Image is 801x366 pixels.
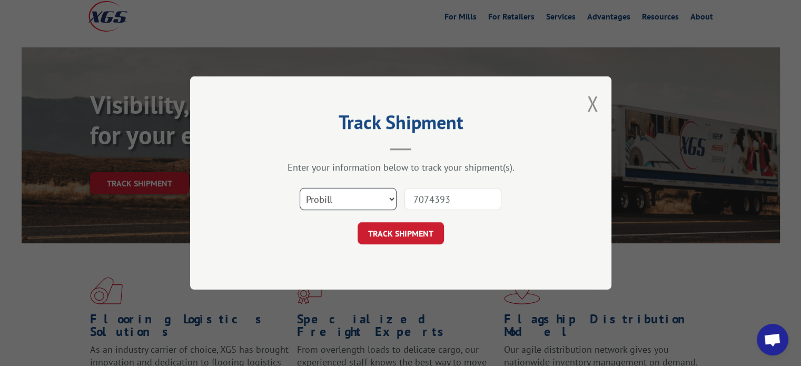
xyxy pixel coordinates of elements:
[243,115,559,135] h2: Track Shipment
[243,161,559,173] div: Enter your information below to track your shipment(s).
[587,90,598,117] button: Close modal
[757,324,788,355] div: Open chat
[404,188,501,210] input: Number(s)
[358,222,444,244] button: TRACK SHIPMENT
